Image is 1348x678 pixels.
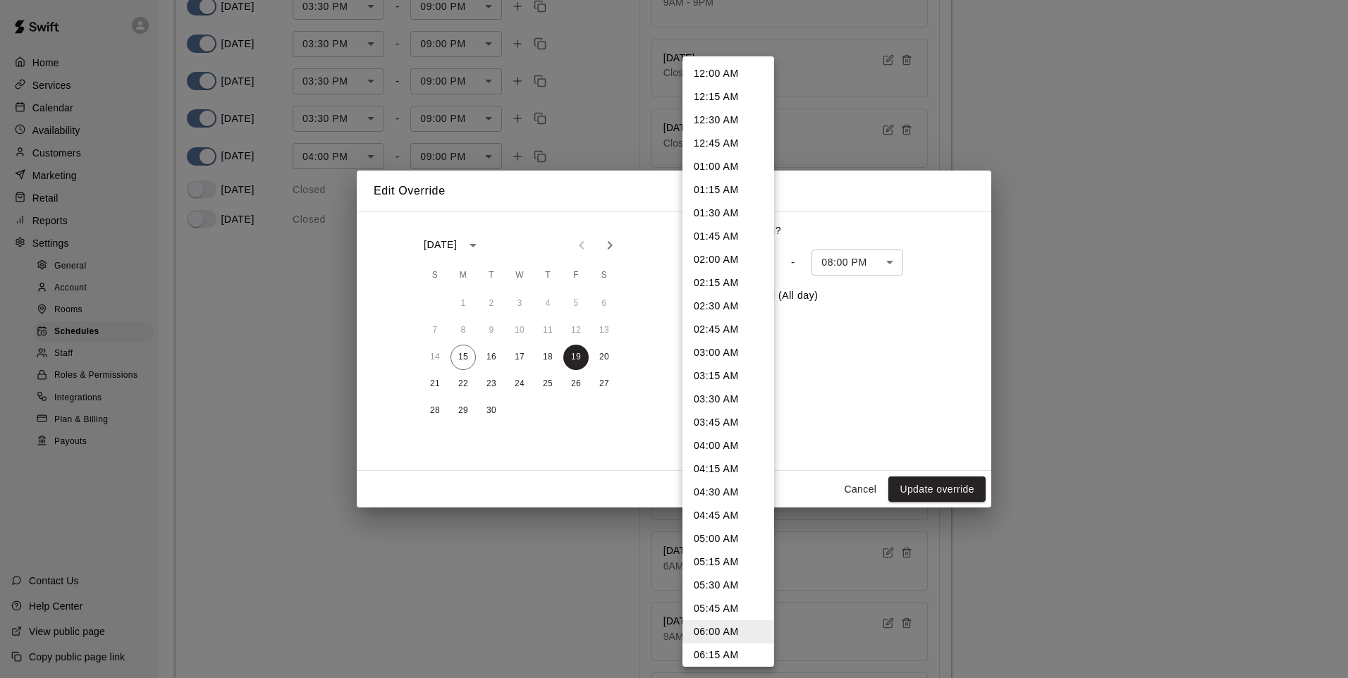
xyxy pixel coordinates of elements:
li: 05:45 AM [682,597,774,620]
li: 02:45 AM [682,318,774,341]
li: 04:45 AM [682,504,774,527]
li: 12:00 AM [682,62,774,85]
li: 01:15 AM [682,178,774,202]
li: 12:45 AM [682,132,774,155]
li: 12:15 AM [682,85,774,109]
li: 05:30 AM [682,574,774,597]
li: 03:15 AM [682,364,774,388]
li: 02:30 AM [682,295,774,318]
li: 02:15 AM [682,271,774,295]
li: 03:30 AM [682,388,774,411]
li: 01:00 AM [682,155,774,178]
li: 04:00 AM [682,434,774,457]
li: 02:00 AM [682,248,774,271]
li: 12:30 AM [682,109,774,132]
li: 05:15 AM [682,550,774,574]
li: 04:30 AM [682,481,774,504]
li: 01:45 AM [682,225,774,248]
li: 03:45 AM [682,411,774,434]
li: 03:00 AM [682,341,774,364]
li: 06:15 AM [682,643,774,667]
li: 01:30 AM [682,202,774,225]
li: 06:00 AM [682,620,774,643]
li: 04:15 AM [682,457,774,481]
li: 05:00 AM [682,527,774,550]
